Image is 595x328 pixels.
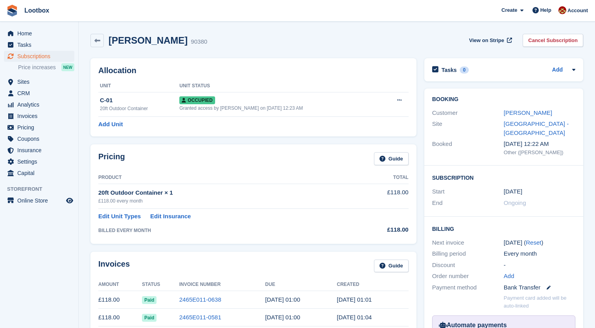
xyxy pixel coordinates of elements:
[98,212,141,221] a: Edit Unit Types
[469,37,504,44] span: View on Stripe
[4,122,74,133] a: menu
[4,168,74,179] a: menu
[17,122,64,133] span: Pricing
[179,96,215,104] span: Occupied
[17,39,64,50] span: Tasks
[504,109,552,116] a: [PERSON_NAME]
[374,152,409,165] a: Guide
[17,51,64,62] span: Subscriptions
[4,133,74,144] a: menu
[98,227,350,234] div: BILLED EVERY MONTH
[98,152,125,165] h2: Pricing
[179,314,221,321] a: 2465E011-0581
[432,225,575,232] h2: Billing
[442,66,457,74] h2: Tasks
[504,261,575,270] div: -
[350,184,409,208] td: £118.00
[179,278,265,291] th: Invoice Number
[501,6,517,14] span: Create
[567,7,588,15] span: Account
[17,111,64,122] span: Invoices
[552,66,563,75] a: Add
[98,120,123,129] a: Add Unit
[558,6,566,14] img: Chad Brown
[350,171,409,184] th: Total
[466,34,514,47] a: View on Stripe
[142,278,179,291] th: Status
[109,35,188,46] h2: [PERSON_NAME]
[432,261,504,270] div: Discount
[504,120,569,136] a: [GEOGRAPHIC_DATA] - [GEOGRAPHIC_DATA]
[4,39,74,50] a: menu
[504,238,575,247] div: [DATE] ( )
[432,109,504,118] div: Customer
[504,272,514,281] a: Add
[98,80,179,92] th: Unit
[350,225,409,234] div: £118.00
[150,212,191,221] a: Edit Insurance
[504,283,575,292] div: Bank Transfer
[179,296,221,303] a: 2465E011-0638
[265,296,300,303] time: 2025-08-18 00:00:00 UTC
[100,105,179,112] div: 20ft Outdoor Container
[337,296,372,303] time: 2025-08-17 00:01:05 UTC
[504,187,522,196] time: 2025-06-17 00:00:00 UTC
[18,63,74,72] a: Price increases NEW
[4,111,74,122] a: menu
[526,239,541,246] a: Reset
[523,34,583,47] a: Cancel Subscription
[265,314,300,321] time: 2025-07-18 00:00:00 UTC
[17,99,64,110] span: Analytics
[142,296,157,304] span: Paid
[191,37,207,46] div: 90380
[4,76,74,87] a: menu
[98,171,350,184] th: Product
[17,28,64,39] span: Home
[432,120,504,137] div: Site
[142,314,157,322] span: Paid
[4,88,74,99] a: menu
[4,28,74,39] a: menu
[4,51,74,62] a: menu
[432,96,575,103] h2: Booking
[374,260,409,273] a: Guide
[65,196,74,205] a: Preview store
[432,238,504,247] div: Next invoice
[98,309,142,326] td: £118.00
[432,283,504,292] div: Payment method
[98,188,350,197] div: 20ft Outdoor Container × 1
[98,260,130,273] h2: Invoices
[17,76,64,87] span: Sites
[6,5,18,17] img: stora-icon-8386f47178a22dfd0bd8f6a31ec36ba5ce8667c1dd55bd0f319d3a0aa187defe.svg
[4,195,74,206] a: menu
[4,156,74,167] a: menu
[265,278,337,291] th: Due
[432,187,504,196] div: Start
[21,4,52,17] a: Lootbox
[179,105,381,112] div: Granted access by [PERSON_NAME] on [DATE] 12:23 AM
[504,199,526,206] span: Ongoing
[17,145,64,156] span: Insurance
[17,88,64,99] span: CRM
[7,185,78,193] span: Storefront
[460,66,469,74] div: 0
[432,199,504,208] div: End
[432,249,504,258] div: Billing period
[4,145,74,156] a: menu
[179,80,381,92] th: Unit Status
[540,6,551,14] span: Help
[504,140,575,149] div: [DATE] 12:22 AM
[432,140,504,156] div: Booked
[98,197,350,205] div: £118.00 every month
[432,272,504,281] div: Order number
[17,133,64,144] span: Coupons
[432,173,575,181] h2: Subscription
[17,195,64,206] span: Online Store
[98,278,142,291] th: Amount
[18,64,56,71] span: Price increases
[504,149,575,157] div: Other ([PERSON_NAME])
[504,249,575,258] div: Every month
[4,99,74,110] a: menu
[17,168,64,179] span: Capital
[98,291,142,309] td: £118.00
